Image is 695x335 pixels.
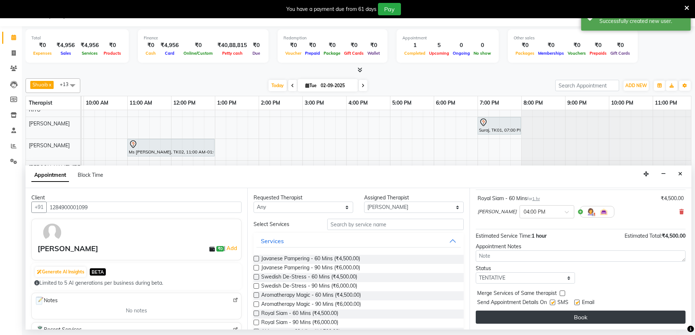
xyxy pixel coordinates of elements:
[661,195,684,202] div: ₹4,500.00
[555,80,619,91] input: Search Appointment
[60,81,74,87] span: +13
[366,51,382,56] span: Wallet
[477,299,547,308] span: Send Appointment Details On
[675,168,686,180] button: Close
[102,41,123,50] div: ₹0
[566,41,588,50] div: ₹0
[35,267,86,277] button: Generate AI Insights
[434,98,457,108] a: 6:00 PM
[476,233,532,239] span: Estimated Service Time:
[31,202,47,213] button: +91
[215,41,250,50] div: ₹40,88,815
[536,51,566,56] span: Memberships
[588,41,609,50] div: ₹0
[283,35,382,41] div: Redemption
[29,120,70,127] span: [PERSON_NAME]
[304,83,318,88] span: Tue
[532,196,540,201] span: 1 hr
[54,41,78,50] div: ₹4,956
[402,35,493,41] div: Appointment
[378,3,401,15] button: Pay
[31,51,54,56] span: Expenses
[327,219,464,230] input: Search by service name
[248,221,322,228] div: Select Services
[261,264,360,273] span: Javanese Pampering - 90 Mins (₹6,000.00)
[29,106,40,113] span: RITU
[427,51,451,56] span: Upcoming
[478,208,517,215] span: [PERSON_NAME]
[29,100,52,106] span: Therapist
[478,118,520,133] div: Suraj, TK01, 07:00 PM-08:00 PM, Swedish De-Stress - 60 Mins
[31,194,242,202] div: Client
[532,233,547,239] span: 1 hour
[582,299,594,308] span: Email
[303,41,322,50] div: ₹0
[588,51,609,56] span: Prepaids
[342,51,366,56] span: Gift Cards
[80,51,100,56] span: Services
[259,98,282,108] a: 2:00 PM
[224,244,238,253] span: |
[29,142,70,149] span: [PERSON_NAME]
[283,41,303,50] div: ₹0
[476,243,686,250] div: Appointment Notes
[451,41,472,50] div: 0
[158,41,182,50] div: ₹4,956
[427,41,451,50] div: 5
[261,282,357,291] span: Swedish De-Stress - 90 Mins (₹6,000.00)
[84,98,110,108] a: 10:00 AM
[609,51,632,56] span: Gift Cards
[347,98,370,108] a: 4:00 PM
[46,202,242,213] input: Search by Name/Mobile/Email/Code
[609,41,632,50] div: ₹0
[322,41,342,50] div: ₹0
[126,307,147,315] span: No notes
[472,51,493,56] span: No show
[478,98,501,108] a: 7:00 PM
[48,82,51,87] a: x
[163,51,176,56] span: Card
[472,41,493,50] div: 0
[625,233,662,239] span: Estimated Total:
[182,41,215,50] div: ₹0
[261,319,338,328] span: Royal Siam - 90 Mins (₹6,000.00)
[35,326,82,334] span: Recent Services
[477,289,557,299] span: Merge Services of Same therapist
[599,207,608,216] img: Interior.png
[31,35,123,41] div: Total
[364,194,464,202] div: Assigned Therapist
[662,233,686,239] span: ₹4,500.00
[476,311,686,324] button: Book
[144,51,158,56] span: Cash
[220,51,244,56] span: Petty cash
[182,51,215,56] span: Online/Custom
[171,98,197,108] a: 12:00 PM
[250,41,263,50] div: ₹0
[261,309,338,319] span: Royal Siam - 60 Mins (₹4,500.00)
[29,164,115,171] span: [PERSON_NAME] ([PERSON_NAME])
[286,5,377,13] div: You have a payment due from 61 days
[261,291,361,300] span: Aromatherapy Magic - 60 Mins (₹4,500.00)
[390,98,413,108] a: 5:00 PM
[59,51,73,56] span: Sales
[653,98,679,108] a: 11:00 PM
[102,51,123,56] span: Products
[514,35,632,41] div: Other sales
[261,237,284,245] div: Services
[586,207,595,216] img: Hairdresser.png
[566,51,588,56] span: Vouchers
[514,41,536,50] div: ₹0
[35,296,58,305] span: Notes
[342,41,366,50] div: ₹0
[144,35,263,41] div: Finance
[366,41,382,50] div: ₹0
[90,268,106,275] span: BETA
[128,140,214,155] div: Ms [PERSON_NAME], TK02, 11:00 AM-01:00 PM, The Healing Touch - 120 Mins
[261,273,357,282] span: Swedish De-Stress - 60 Mins (₹4,500.00)
[38,243,98,254] div: [PERSON_NAME]
[216,246,224,252] span: ₹0
[261,300,361,309] span: Aromatherapy Magic - 90 Mins (₹6,000.00)
[78,41,102,50] div: ₹4,956
[557,299,568,308] span: SMS
[527,196,540,201] small: for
